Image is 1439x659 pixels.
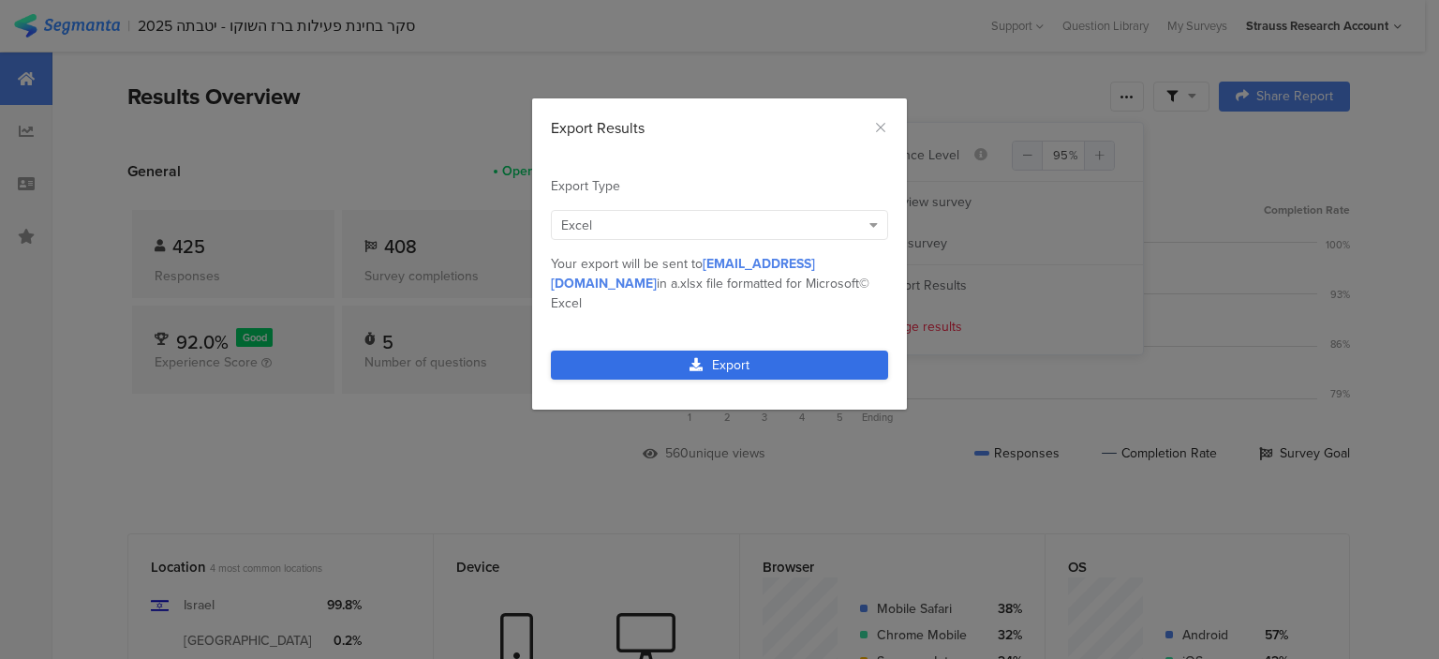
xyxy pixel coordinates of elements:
span: [EMAIL_ADDRESS][DOMAIN_NAME] [551,254,815,293]
div: Your export will be sent to in a [551,254,888,313]
a: Export [551,351,888,380]
button: Close [873,117,888,139]
div: dialog [532,98,907,410]
span: Excel [561,216,592,235]
div: Export Results [551,117,888,139]
span: .xlsx file formatted for Microsoft© Excel [551,274,869,313]
div: Export Type [551,176,888,196]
